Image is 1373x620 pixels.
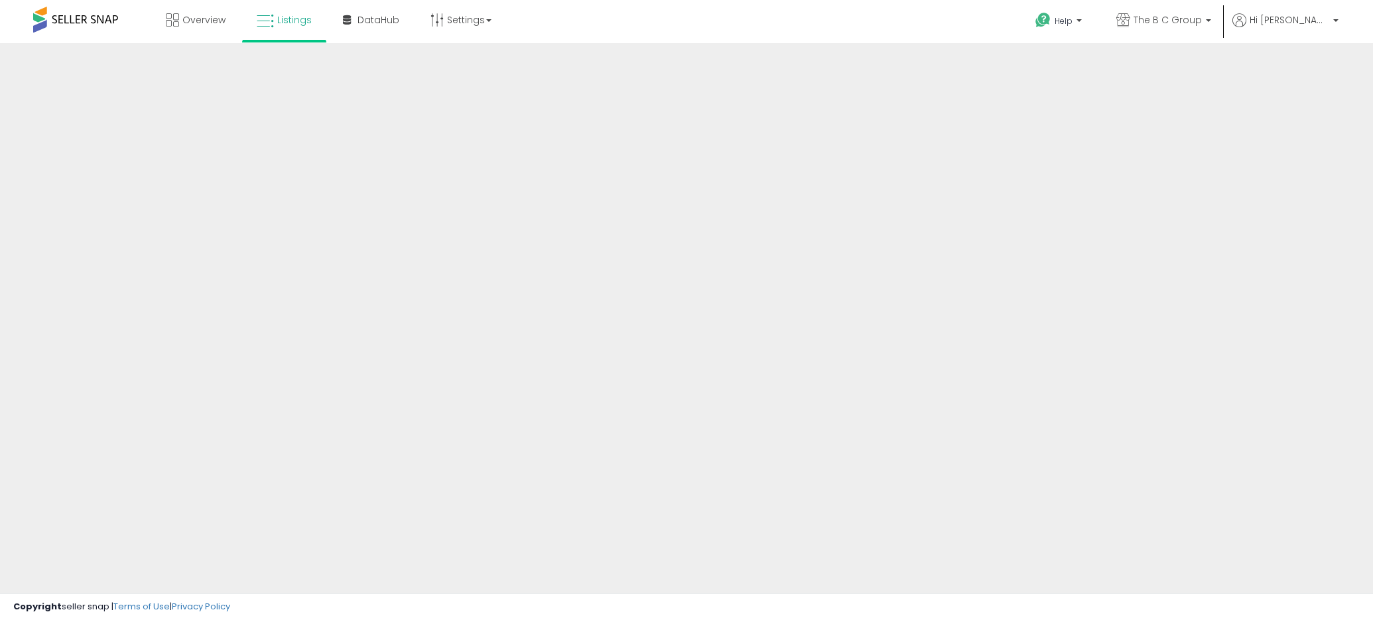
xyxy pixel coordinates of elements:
span: Listings [277,13,312,27]
a: Hi [PERSON_NAME] [1232,13,1339,43]
span: Hi [PERSON_NAME] [1250,13,1329,27]
i: Get Help [1035,12,1051,29]
span: Help [1055,15,1073,27]
span: Overview [182,13,226,27]
span: The B C Group [1134,13,1202,27]
a: Help [1025,2,1095,43]
span: DataHub [358,13,399,27]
